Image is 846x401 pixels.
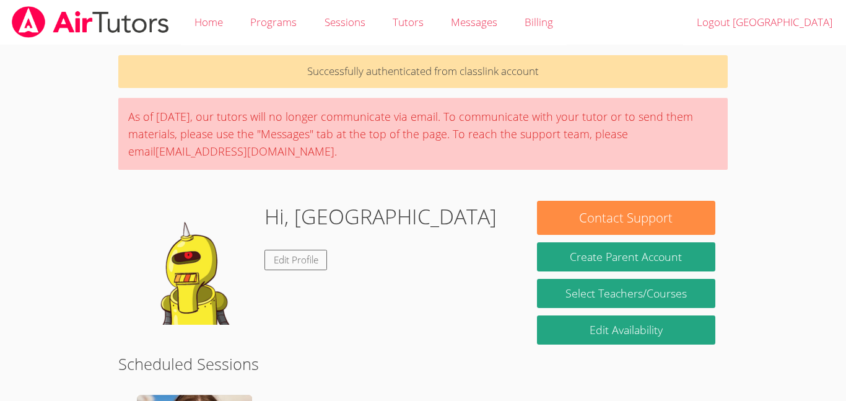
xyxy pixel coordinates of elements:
img: default.png [131,201,255,325]
span: Messages [451,15,497,29]
a: Select Teachers/Courses [537,279,715,308]
img: airtutors_banner-c4298cdbf04f3fff15de1276eac7730deb9818008684d7c2e4769d2f7ddbe033.png [11,6,170,38]
a: Edit Availability [537,315,715,345]
p: Successfully authenticated from classlink account [118,55,728,88]
button: Create Parent Account [537,242,715,271]
div: As of [DATE], our tutors will no longer communicate via email. To communicate with your tutor or ... [118,98,728,170]
h2: Scheduled Sessions [118,352,728,376]
a: Edit Profile [264,250,328,270]
button: Contact Support [537,201,715,235]
h1: Hi, [GEOGRAPHIC_DATA] [264,201,497,232]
